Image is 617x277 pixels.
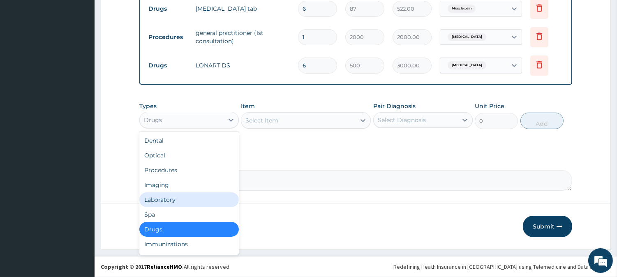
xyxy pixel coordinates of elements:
div: Redefining Heath Insurance in [GEOGRAPHIC_DATA] using Telemedicine and Data Science! [393,263,611,271]
div: Laboratory [139,192,239,207]
div: Drugs [144,116,162,124]
td: Drugs [144,1,192,16]
div: Select Diagnosis [378,116,426,124]
footer: All rights reserved. [95,256,617,277]
td: general practitioner (1st consultation) [192,25,294,49]
div: Others [139,252,239,266]
img: d_794563401_company_1708531726252_794563401 [15,41,33,62]
td: Procedures [144,30,192,45]
div: Procedures [139,163,239,178]
span: [MEDICAL_DATA] [448,61,486,69]
div: Optical [139,148,239,163]
textarea: Type your message and hit 'Enter' [4,187,157,216]
label: Item [241,102,255,110]
a: RelianceHMO [147,263,182,270]
div: Select Item [245,116,278,125]
label: Pair Diagnosis [373,102,416,110]
span: Muscle pain [448,5,476,13]
button: Add [520,113,564,129]
td: Drugs [144,58,192,73]
label: Unit Price [475,102,504,110]
span: [MEDICAL_DATA] [448,33,486,41]
td: [MEDICAL_DATA] tab [192,0,294,17]
label: Types [139,103,157,110]
span: We're online! [48,85,113,168]
div: Immunizations [139,237,239,252]
div: Drugs [139,222,239,237]
div: Imaging [139,178,239,192]
label: Comment [139,159,572,166]
strong: Copyright © 2017 . [101,263,184,270]
div: Spa [139,207,239,222]
div: Minimize live chat window [135,4,155,24]
button: Submit [523,216,572,237]
div: Dental [139,133,239,148]
td: LONART DS [192,57,294,74]
div: Chat with us now [43,46,138,57]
